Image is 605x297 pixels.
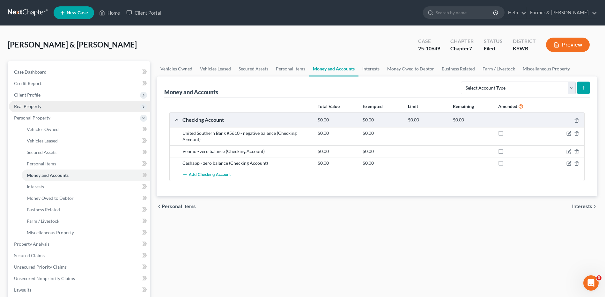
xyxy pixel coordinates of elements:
[123,7,165,18] a: Client Portal
[450,38,474,45] div: Chapter
[179,160,314,166] div: Cashapp - zero balance (Checking Account)
[9,66,150,78] a: Case Dashboard
[438,61,479,76] a: Business Related
[27,138,58,143] span: Vehicles Leased
[22,227,150,238] a: Miscellaneous Property
[96,7,123,18] a: Home
[189,172,231,177] span: Add Checking Account
[14,264,67,270] span: Unsecured Priority Claims
[309,61,358,76] a: Money and Accounts
[453,104,474,109] strong: Remaining
[513,38,536,45] div: District
[418,45,440,52] div: 25-10649
[450,45,474,52] div: Chapter
[9,250,150,261] a: Secured Claims
[162,204,196,209] span: Personal Items
[157,61,196,76] a: Vehicles Owned
[272,61,309,76] a: Personal Items
[8,40,137,49] span: [PERSON_NAME] & [PERSON_NAME]
[22,135,150,147] a: Vehicles Leased
[22,124,150,135] a: Vehicles Owned
[484,38,503,45] div: Status
[9,284,150,296] a: Lawsuits
[27,207,60,212] span: Business Related
[14,276,75,281] span: Unsecured Nonpriority Claims
[527,7,597,18] a: Farmer & [PERSON_NAME]
[14,287,31,293] span: Lawsuits
[27,184,44,189] span: Interests
[9,238,150,250] a: Property Analysis
[505,7,526,18] a: Help
[513,45,536,52] div: KYWB
[14,92,41,98] span: Client Profile
[27,127,59,132] span: Vehicles Owned
[22,170,150,181] a: Money and Accounts
[14,253,45,258] span: Secured Claims
[22,147,150,158] a: Secured Assets
[14,115,50,120] span: Personal Property
[235,61,272,76] a: Secured Assets
[314,130,359,136] div: $0.00
[179,116,314,123] div: Checking Account
[469,45,472,51] span: 7
[596,275,601,280] span: 3
[363,104,383,109] strong: Exempted
[14,104,41,109] span: Real Property
[383,61,438,76] a: Money Owed to Debtor
[498,104,517,109] strong: Amended
[358,61,383,76] a: Interests
[450,117,495,123] div: $0.00
[27,230,74,235] span: Miscellaneous Property
[27,149,56,155] span: Secured Assets
[157,204,162,209] i: chevron_left
[157,204,196,209] button: chevron_left Personal Items
[179,130,314,143] div: United Southern Bank #5610 - negative balance (Checking Account)
[405,117,450,123] div: $0.00
[27,195,74,201] span: Money Owed to Debtor
[318,104,340,109] strong: Total Value
[22,204,150,215] a: Business Related
[14,81,41,86] span: Credit Report
[592,204,597,209] i: chevron_right
[519,61,574,76] a: Miscellaneous Property
[179,148,314,155] div: Venmo - zero balance (Checking Account)
[314,160,359,166] div: $0.00
[67,11,88,15] span: New Case
[418,38,440,45] div: Case
[314,117,359,123] div: $0.00
[22,192,150,204] a: Money Owed to Debtor
[27,218,59,224] span: Farm / Livestock
[359,130,404,136] div: $0.00
[359,117,404,123] div: $0.00
[14,69,47,75] span: Case Dashboard
[196,61,235,76] a: Vehicles Leased
[14,241,49,247] span: Property Analysis
[182,169,231,181] button: Add Checking Account
[164,88,218,96] div: Money and Accounts
[27,161,56,166] span: Personal Items
[359,148,404,155] div: $0.00
[9,78,150,89] a: Credit Report
[9,261,150,273] a: Unsecured Priority Claims
[22,215,150,227] a: Farm / Livestock
[436,7,494,18] input: Search by name...
[27,172,69,178] span: Money and Accounts
[479,61,519,76] a: Farm / Livestock
[408,104,418,109] strong: Limit
[314,148,359,155] div: $0.00
[359,160,404,166] div: $0.00
[572,204,597,209] button: Interests chevron_right
[9,273,150,284] a: Unsecured Nonpriority Claims
[546,38,590,52] button: Preview
[484,45,503,52] div: Filed
[22,181,150,192] a: Interests
[583,275,599,291] iframe: Intercom live chat
[572,204,592,209] span: Interests
[22,158,150,170] a: Personal Items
